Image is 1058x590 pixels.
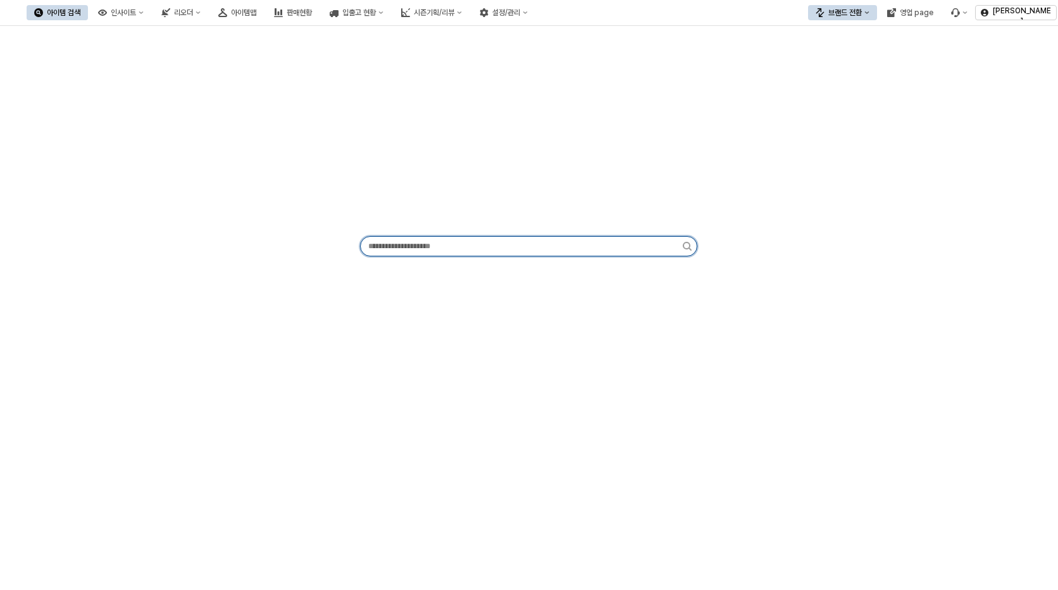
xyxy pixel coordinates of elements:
[394,5,470,20] button: 시즌기획/리뷰
[900,8,933,17] div: 영업 page
[975,5,1057,20] button: [PERSON_NAME]
[322,5,391,20] button: 입출고 현황
[211,5,264,20] button: 아이템맵
[342,8,376,17] div: 입출고 현황
[472,5,535,20] button: 설정/관리
[154,5,208,20] button: 리오더
[231,8,256,17] div: 아이템맵
[287,8,312,17] div: 판매현황
[992,6,1051,26] p: [PERSON_NAME]
[492,8,520,17] div: 설정/관리
[47,8,80,17] div: 아이템 검색
[828,8,862,17] div: 브랜드 전환
[808,5,877,20] button: 브랜드 전환
[111,8,136,17] div: 인사이트
[880,5,941,20] button: 영업 page
[27,5,88,20] button: 아이템 검색
[90,5,151,20] button: 인사이트
[414,8,454,17] div: 시즌기획/리뷰
[174,8,193,17] div: 리오더
[266,5,320,20] button: 판매현황
[943,5,975,20] div: Menu item 6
